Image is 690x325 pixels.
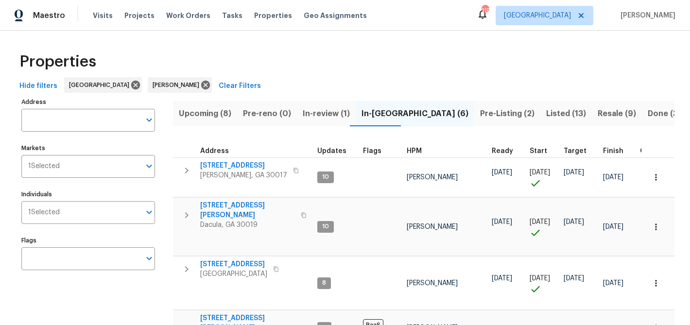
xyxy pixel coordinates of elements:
span: Listed (13) [546,107,586,120]
span: Ready [492,148,513,154]
span: [DATE] [564,169,584,176]
div: [GEOGRAPHIC_DATA] [64,77,142,93]
span: [DATE] [603,223,623,230]
span: In-[GEOGRAPHIC_DATA] (6) [362,107,468,120]
span: HPM [407,148,422,154]
span: Tasks [222,12,242,19]
span: [DATE] [564,219,584,225]
td: Project started on time [526,198,560,256]
label: Markets [21,145,155,151]
label: Flags [21,238,155,243]
span: Finish [603,148,623,154]
label: Individuals [21,191,155,197]
span: [DATE] [603,280,623,287]
span: [PERSON_NAME] [407,223,458,230]
div: [PERSON_NAME] [148,77,212,93]
button: Open [142,252,156,265]
span: 10 [318,222,333,231]
div: Earliest renovation start date (first business day after COE or Checkout) [492,148,522,154]
span: Upcoming (8) [179,107,231,120]
span: [PERSON_NAME] [617,11,675,20]
div: Target renovation project end date [564,148,595,154]
span: 1 Selected [28,162,60,171]
span: [GEOGRAPHIC_DATA] [69,80,133,90]
label: Address [21,99,155,105]
span: [DATE] [530,169,550,176]
span: Updates [317,148,346,154]
button: Open [142,159,156,173]
span: Geo Assignments [304,11,367,20]
span: [DATE] [492,275,512,282]
span: [GEOGRAPHIC_DATA] [200,269,267,279]
span: 10 [318,173,333,181]
span: [PERSON_NAME] [407,174,458,181]
button: Open [142,205,156,219]
button: Hide filters [16,77,61,95]
span: [DATE] [603,174,623,181]
span: [STREET_ADDRESS] [200,259,267,269]
span: Overall [640,148,665,154]
span: Start [530,148,547,154]
div: Actual renovation start date [530,148,556,154]
div: 119 [482,6,488,16]
div: Days past target finish date [640,148,674,154]
span: 1 Selected [28,208,60,217]
span: Pre-reno (0) [243,107,291,120]
span: Properties [254,11,292,20]
span: Visits [93,11,113,20]
span: Projects [124,11,155,20]
span: Flags [363,148,381,154]
span: [PERSON_NAME], GA 30017 [200,171,287,180]
span: Clear Filters [219,80,261,92]
span: Resale (9) [598,107,636,120]
span: Work Orders [166,11,210,20]
button: Clear Filters [215,77,265,95]
span: [DATE] [530,219,550,225]
span: Address [200,148,229,154]
span: [STREET_ADDRESS][PERSON_NAME] [200,201,295,220]
span: [GEOGRAPHIC_DATA] [504,11,571,20]
span: 8 [318,279,330,287]
span: Properties [19,57,96,67]
span: [PERSON_NAME] [407,280,458,287]
span: Dacula, GA 30019 [200,220,295,230]
span: [DATE] [492,169,512,176]
span: Pre-Listing (2) [480,107,535,120]
span: Hide filters [19,80,57,92]
span: In-review (1) [303,107,350,120]
div: Projected renovation finish date [603,148,632,154]
span: [DATE] [492,219,512,225]
span: [DATE] [530,275,550,282]
td: Project started on time [526,157,560,197]
span: [PERSON_NAME] [153,80,203,90]
span: [STREET_ADDRESS] [200,161,287,171]
span: [DATE] [564,275,584,282]
span: Maestro [33,11,65,20]
td: Project started on time [526,257,560,310]
span: Target [564,148,586,154]
button: Open [142,113,156,127]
